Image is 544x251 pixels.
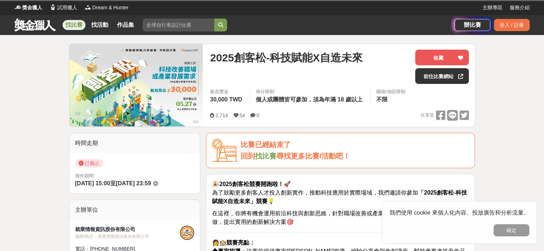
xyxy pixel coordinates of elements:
[256,96,363,102] span: 個人或團體皆可參加，須為年滿 18 歲以上
[240,112,245,118] span: 54
[510,4,530,11] a: 服務介紹
[22,4,42,11] span: 獎金獵人
[494,224,529,236] button: 確定
[215,112,228,118] span: 2,714
[212,240,255,246] span: 👩🏫
[69,200,200,220] div: 主辦單位
[143,19,214,31] input: 全球自行車設計比賽
[92,4,128,11] span: Dream & Hunter
[415,50,469,65] button: 收藏
[88,20,111,30] a: 找活動
[75,233,180,240] div: 協辦/執行： 就業情報資訊股份有限公司
[14,4,42,11] a: Logo獎金獵人
[212,190,467,204] span: 為了鼓勵更多創客人才投入創新實作，推動科技應用於實際場域，我們邀請你參加 💡
[210,88,244,95] span: 最高獎金
[219,181,284,187] strong: 2025創客松競賽開跑啦！
[212,210,458,225] span: 在這裡，你將有機會運用前沿科技與創新思維，針對職場改善或產業發展需求，進行產品設計與試做，提出實用的創新解決方案🎯
[63,20,85,30] a: 找比賽
[415,68,469,84] a: 前往比賽網站
[110,180,116,186] span: 至
[455,19,490,31] a: 辦比賽
[114,20,137,30] a: 作品集
[49,4,77,11] a: Logo試用獵人
[276,152,350,160] span: 尋找更多比賽/活動吧！
[75,173,94,179] span: 徵件期間
[49,4,57,11] img: Logo
[210,96,242,102] span: 30,000 TWD
[256,88,364,95] div: 身分限制
[210,50,363,66] span: 2025創客松-科技賦能X自造未來
[255,152,276,160] a: 找比賽
[241,152,255,160] span: 回到
[116,180,151,186] span: [DATE] 23:59
[75,180,110,186] span: [DATE] 15:00
[226,240,255,246] strong: 競賽亮點：
[420,110,434,121] span: 分享至
[482,4,503,11] a: 主辦專區
[494,19,530,31] div: 登入 / 註冊
[69,133,200,153] div: 時間走期
[212,181,291,187] span: 🎉 🚀
[376,88,406,95] div: 國籍/地區限制
[389,210,529,216] span: 我們使用 cookie 來個人化內容、投放廣告和分析流量。
[57,4,77,11] span: 試用獵人
[212,190,467,204] strong: 「2025創客松-科技賦能X自造未來」競賽
[14,4,21,11] img: Logo
[212,139,237,162] img: Icon
[84,4,128,11] a: LogoDream & Hunter
[75,226,180,233] div: 就業情報資訊股份有限公司
[75,159,103,167] span: 已截止
[241,139,469,151] div: 比賽已經結束了
[376,96,388,102] span: 不限
[256,112,259,118] span: 0
[69,44,203,126] img: Cover Image
[84,4,92,11] img: Logo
